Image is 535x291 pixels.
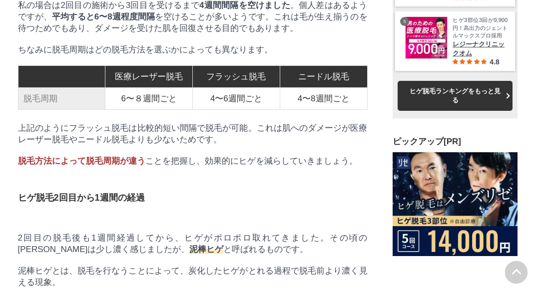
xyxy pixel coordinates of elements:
[405,16,508,65] a: レジーナクリニックオム ヒゲ3部位3回が9,900円！高出力のジェントルマックスプロ採用 レジーナクリニックオム 4.8
[453,16,508,39] span: ヒゲ3部位3回が9,900円！高出力のジェントルマックスプロ採用
[18,155,368,167] p: ことを把握し、効果的にヒゲを減らしていきましょう。
[280,66,367,88] td: ニードル脱毛
[393,152,518,256] img: ヒゲ脱毛はメンズリゼ
[199,0,290,10] strong: 4週間間隔を空けました
[280,88,367,110] td: 4〜8週間ごと
[52,12,155,21] strong: 平均すると6〜8週程度間隔
[193,66,280,88] td: フラッシュ脱毛
[18,88,105,110] td: 脱毛周期
[18,232,368,255] p: 2回目の脱毛後も1週間経過してから、ヒゲがポロポロ取れてきました。その頃の[PERSON_NAME]は少し濃く感じましたが、 と呼ばれるものです。
[398,80,513,110] a: ヒゲ脱毛ランキングをもっと見る
[18,156,145,166] span: 脱毛方法によって脱毛周期が違う
[189,245,223,254] span: 泥棒ヒゲ
[18,265,368,288] p: 泥棒ヒゲとは、脱毛を行なうことによって、炭化したヒゲがとれる過程で脱毛前より濃く見える現象。
[18,193,145,203] span: ヒゲ脱毛2回目から1週間の経過
[105,66,193,88] td: 医療レーザー脱毛
[453,39,508,57] span: レジーナクリニックオム
[505,261,528,284] img: PAGE UP
[406,17,447,58] img: レジーナクリニックオム
[193,88,280,110] td: 4〜6週間ごと
[18,44,368,55] p: ちなみに脱毛周期はどの脱毛方法を選ぶかによっても異なります。
[18,122,368,145] p: 上記のようにフラッシュ脱毛は比較的短い間隔で脱毛が可能。これは肌へのダメージが医療レーザー脱毛やニードル脱毛よりも少ないためです。
[393,136,518,147] h3: ピックアップ[PR]
[105,88,193,110] td: 6〜８週間ごと
[490,57,499,65] span: 4.8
